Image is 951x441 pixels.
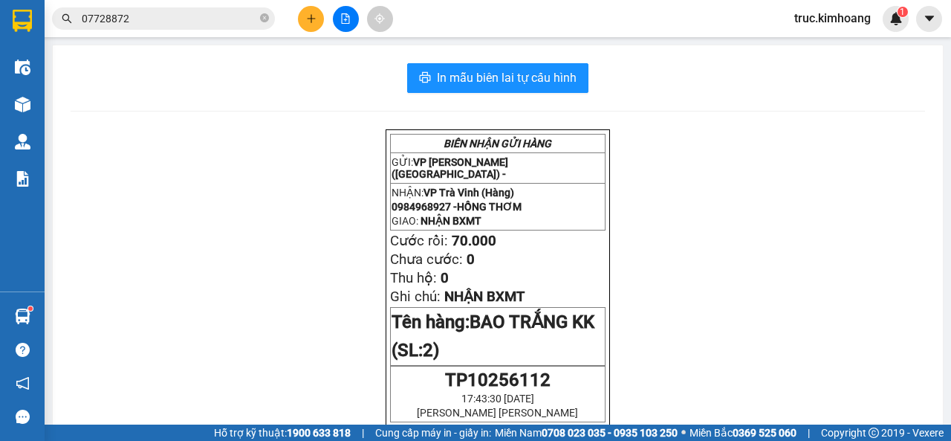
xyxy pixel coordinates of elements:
span: plus [306,13,317,24]
span: HỒNG THƠM [457,201,522,213]
button: aim [367,6,393,32]
strong: 0708 023 035 - 0935 103 250 [542,427,678,439]
p: NHẬN: [392,187,604,199]
span: Tên hàng: [392,312,594,361]
img: warehouse-icon [15,97,30,112]
input: Tìm tên, số ĐT hoặc mã đơn [82,10,257,27]
img: warehouse-icon [15,134,30,149]
img: warehouse-icon [15,309,30,324]
sup: 1 [898,7,908,17]
span: [PERSON_NAME] [PERSON_NAME] [417,407,578,419]
img: warehouse-icon [15,59,30,75]
span: | [808,425,810,441]
span: Cước rồi: [390,233,448,249]
span: caret-down [923,12,936,25]
span: message [16,410,30,424]
span: 0 [441,270,449,286]
span: close-circle [260,12,269,26]
span: aim [374,13,385,24]
span: close-circle [260,13,269,22]
span: 0984968927 - [392,201,522,213]
button: printerIn mẫu biên lai tự cấu hình [407,63,588,93]
span: Thu hộ: [390,270,437,286]
span: NHẬN BXMT [444,289,525,305]
span: truc.kimhoang [782,9,883,28]
p: GỬI: [392,156,604,180]
img: icon-new-feature [889,12,903,25]
span: | [362,425,364,441]
span: VP Trà Vinh (Hàng) [423,187,514,199]
span: Miền Bắc [689,425,796,441]
img: solution-icon [15,171,30,187]
span: Chưa cước: [390,251,463,268]
span: GIAO: [392,215,481,227]
span: printer [419,71,431,86]
span: 0 [467,251,475,268]
span: ⚪️ [681,430,686,436]
span: 17:43:30 [DATE] [461,393,534,405]
button: file-add [333,6,359,32]
img: logo-vxr [13,10,32,32]
span: Cung cấp máy in - giấy in: [375,425,491,441]
span: notification [16,376,30,390]
span: BAO TRẮNG KK (SL: [392,312,594,361]
span: 70.000 [452,233,496,249]
span: VP [PERSON_NAME] ([GEOGRAPHIC_DATA]) - [392,156,508,180]
span: search [62,13,72,24]
sup: 1 [28,306,33,311]
span: Hỗ trợ kỹ thuật: [214,425,351,441]
button: caret-down [916,6,942,32]
button: plus [298,6,324,32]
span: In mẫu biên lai tự cấu hình [437,68,577,87]
span: copyright [869,428,879,438]
span: NHẬN BXMT [421,215,481,227]
span: question-circle [16,343,30,357]
strong: 0369 525 060 [733,427,796,439]
span: file-add [340,13,351,24]
span: Miền Nam [495,425,678,441]
span: 2) [423,340,439,361]
strong: BIÊN NHẬN GỬI HÀNG [444,138,551,149]
strong: 1900 633 818 [287,427,351,439]
span: 1 [900,7,905,17]
span: TP10256112 [445,370,551,390]
span: Ghi chú: [390,289,441,305]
